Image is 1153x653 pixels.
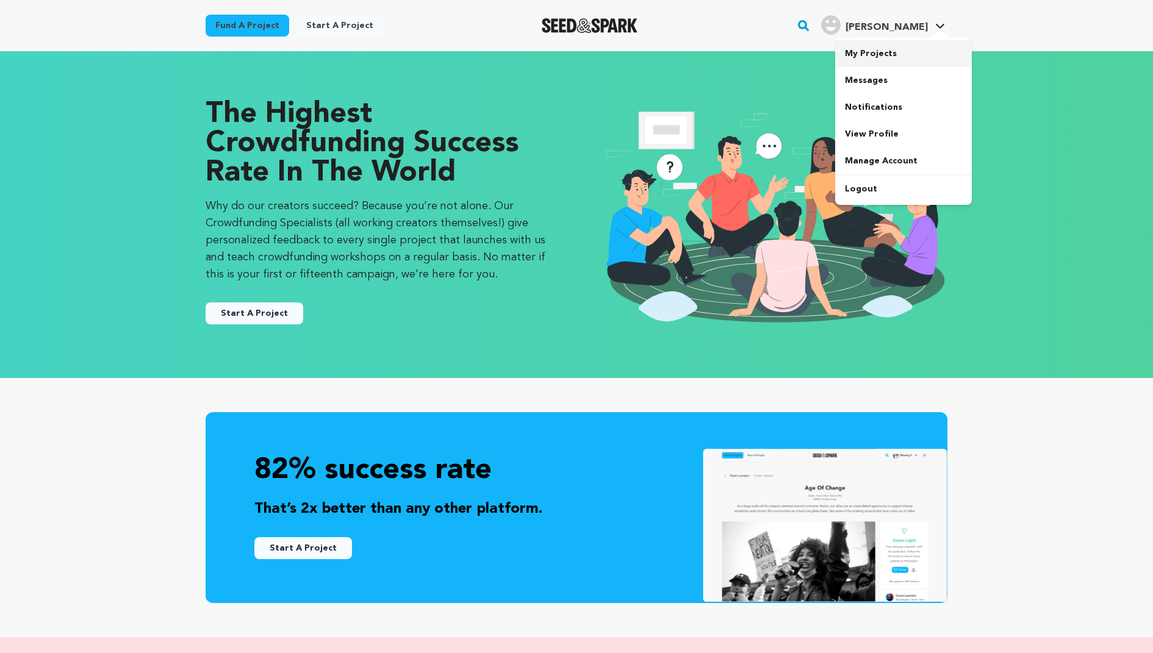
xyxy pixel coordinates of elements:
[846,23,928,32] span: [PERSON_NAME]
[542,18,638,33] img: Seed&Spark Logo Dark Mode
[254,451,899,491] p: 82% success rate
[835,176,972,202] a: Logout
[254,537,352,559] button: Start A Project
[821,15,841,35] img: user.png
[835,67,972,94] a: Messages
[206,302,303,324] button: Start A Project
[819,13,947,35] a: Joanna B.'s Profile
[821,15,928,35] div: Joanna B.'s Profile
[819,13,947,38] span: Joanna B.'s Profile
[254,498,899,520] p: That’s 2x better than any other platform.
[835,94,972,121] a: Notifications
[296,15,383,37] a: Start a project
[542,18,638,33] a: Seed&Spark Homepage
[835,121,972,148] a: View Profile
[835,148,972,174] a: Manage Account
[206,15,289,37] a: Fund a project
[702,448,949,604] img: seedandspark project details screen
[206,198,552,283] p: Why do our creators succeed? Because you’re not alone. Our Crowdfunding Specialists (all working ...
[601,100,947,329] img: seedandspark start project illustration image
[835,40,972,67] a: My Projects
[206,100,552,188] p: The Highest Crowdfunding Success Rate in the World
